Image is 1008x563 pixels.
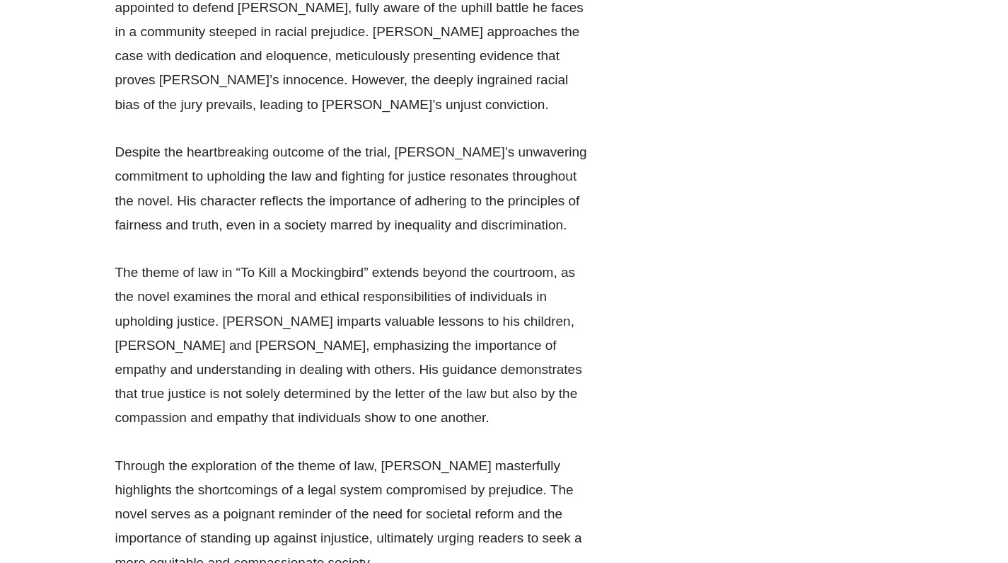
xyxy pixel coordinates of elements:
[115,140,589,237] p: Despite the heartbreaking outcome of the trial, [PERSON_NAME]’s unwavering commitment to upholdin...
[772,403,1008,563] iframe: Chat Widget
[115,261,589,430] p: The theme of law in “To Kill a Mockingbird” extends beyond the courtroom, as the novel examines t...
